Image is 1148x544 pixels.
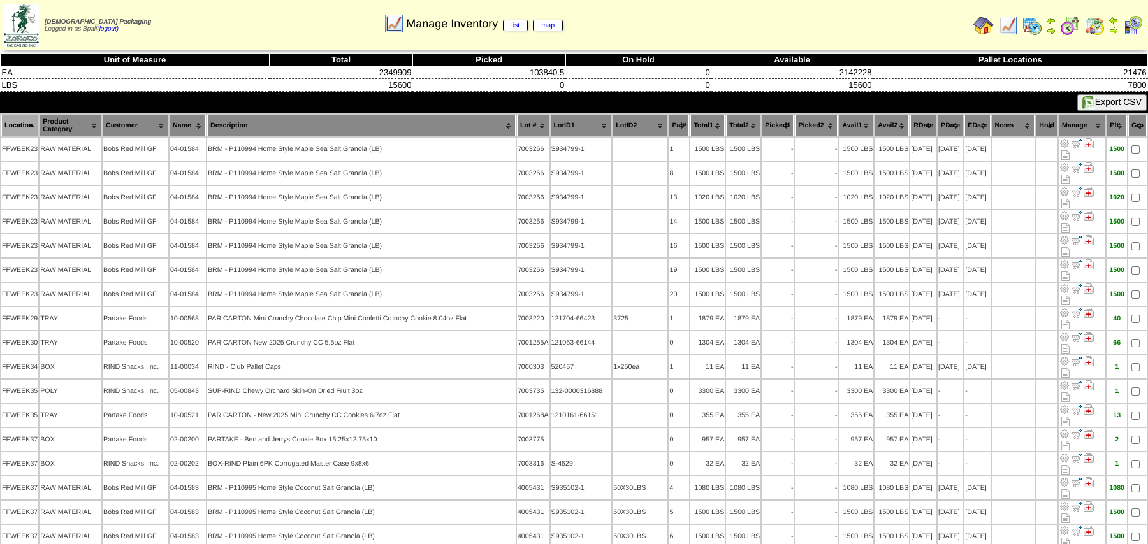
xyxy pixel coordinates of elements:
[270,79,413,92] td: 15600
[795,186,838,209] td: -
[1107,242,1126,250] div: 1500
[1059,404,1070,415] img: Adjust
[762,234,794,257] td: -
[938,210,963,233] td: [DATE]
[875,138,909,161] td: 1500 LBS
[762,307,794,330] td: -
[1084,138,1094,148] img: Manage Hold
[1084,453,1094,463] img: Manage Hold
[964,331,990,354] td: -
[412,66,565,79] td: 103840.5
[1059,356,1070,366] img: Adjust
[40,162,101,185] td: RAW MATERIAL
[839,162,873,185] td: 1500 LBS
[938,115,963,136] th: PDate
[669,210,689,233] td: 14
[1,54,270,66] th: Unit of Measure
[873,54,1147,66] th: Pallet Locations
[1059,211,1070,221] img: Adjust
[1059,429,1070,439] img: Adjust
[1084,308,1094,318] img: Manage Hold
[565,54,711,66] th: On Hold
[1072,308,1082,318] img: Move
[40,259,101,282] td: RAW MATERIAL
[103,234,168,257] td: Bobs Red Mill GF
[839,331,873,354] td: 1304 EA
[938,331,963,354] td: -
[1107,145,1126,153] div: 1500
[726,138,760,161] td: 1500 LBS
[875,162,909,185] td: 1500 LBS
[613,307,667,330] td: 3725
[103,210,168,233] td: Bobs Red Mill GF
[839,138,873,161] td: 1500 LBS
[103,307,168,330] td: Partake Foods
[1072,162,1082,173] img: Move
[839,307,873,330] td: 1879 EA
[1,138,38,161] td: FFWEEK23
[1059,138,1070,148] img: Adjust
[517,210,549,233] td: 7003256
[1084,162,1094,173] img: Manage Hold
[1059,501,1070,512] img: Adjust
[1061,320,1070,329] i: Note
[613,115,667,136] th: LotID2
[412,79,565,92] td: 0
[270,54,413,66] th: Total
[1059,162,1070,173] img: Adjust
[1072,526,1082,536] img: Move
[170,115,206,136] th: Name
[762,138,794,161] td: -
[1072,356,1082,366] img: Move
[1072,138,1082,148] img: Move
[726,186,760,209] td: 1020 LBS
[207,210,516,233] td: BRM - P110994 Home Style Maple Sea Salt Granola (LB)
[1107,115,1127,136] th: Plt
[1084,211,1094,221] img: Manage Hold
[1128,115,1147,136] th: Grp
[1123,15,1143,36] img: calendarcustomer.gif
[910,115,936,136] th: RDate
[551,186,612,209] td: S934799-1
[1084,259,1094,269] img: Manage Hold
[1059,187,1070,197] img: Adjust
[690,234,725,257] td: 1500 LBS
[1072,501,1082,512] img: Move
[910,283,936,306] td: [DATE]
[669,162,689,185] td: 8
[762,162,794,185] td: -
[795,355,838,378] td: -
[40,115,101,136] th: Product Category
[551,331,612,354] td: 121063-66144
[875,210,909,233] td: 1500 LBS
[4,4,39,47] img: zoroco-logo-small.webp
[1,259,38,282] td: FFWEEK23
[1072,283,1082,294] img: Move
[551,307,612,330] td: 121704-66423
[384,13,404,34] img: line_graph.gif
[669,115,689,136] th: Pal#
[1061,247,1070,257] i: Note
[964,307,990,330] td: -
[964,186,990,209] td: [DATE]
[875,331,909,354] td: 1304 EA
[910,138,936,161] td: [DATE]
[551,259,612,282] td: S934799-1
[992,115,1035,136] th: Notes
[1108,15,1119,25] img: arrowleft.gif
[1072,477,1082,487] img: Move
[1072,211,1082,221] img: Move
[551,115,612,136] th: LotID1
[669,138,689,161] td: 1
[726,259,760,282] td: 1500 LBS
[207,186,516,209] td: BRM - P110994 Home Style Maple Sea Salt Granola (LB)
[503,20,528,31] a: list
[170,283,206,306] td: 04-01584
[669,283,689,306] td: 20
[517,138,549,161] td: 7003256
[1,115,38,136] th: Location
[795,162,838,185] td: -
[1084,235,1094,245] img: Manage Hold
[1059,283,1070,294] img: Adjust
[839,115,873,136] th: Avail1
